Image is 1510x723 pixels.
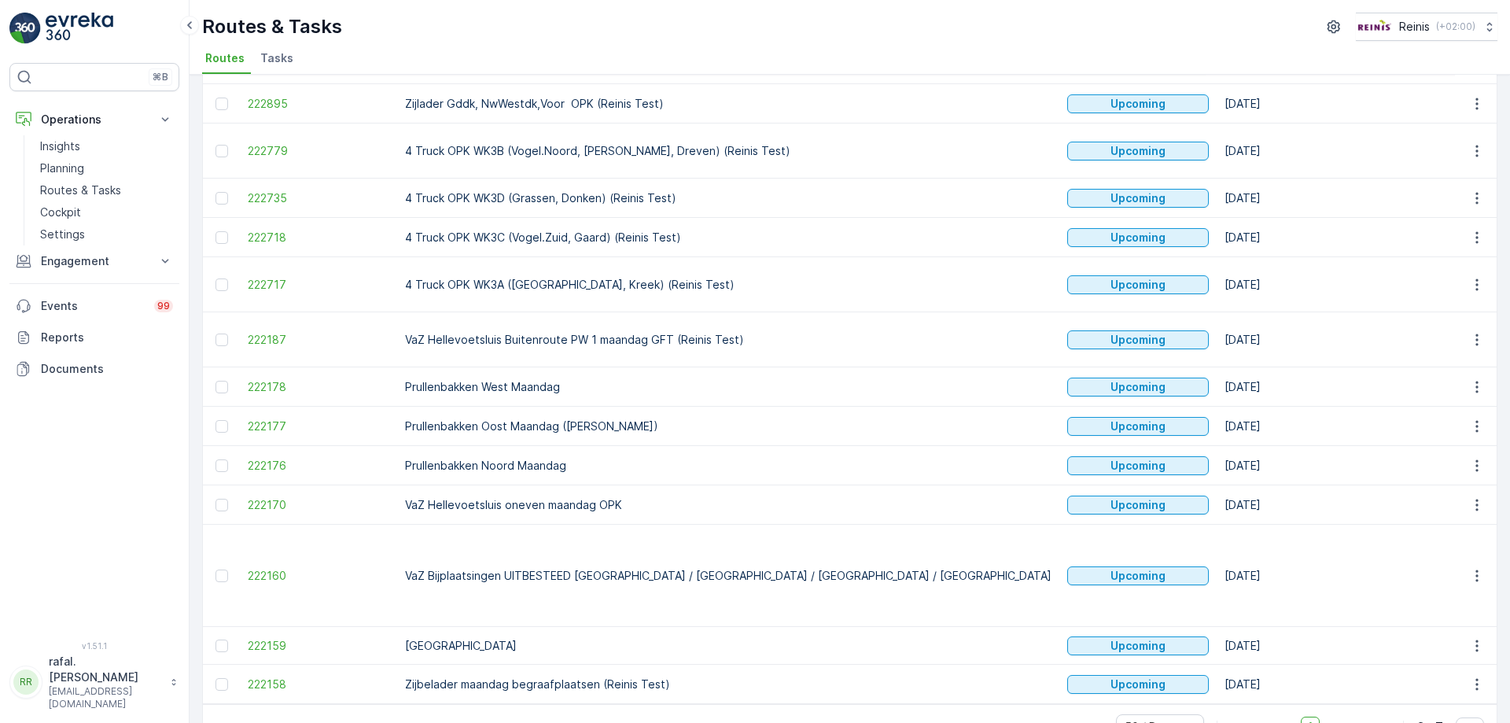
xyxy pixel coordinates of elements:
[1110,458,1166,474] p: Upcoming
[405,497,1051,513] p: VaZ Hellevoetsluis oneven maandag OPK
[260,50,293,66] span: Tasks
[1067,330,1209,349] button: Upcoming
[40,138,80,154] p: Insights
[46,13,113,44] img: logo_light-DOdMpM7g.png
[34,223,179,245] a: Settings
[1067,142,1209,160] button: Upcoming
[1110,419,1166,434] p: Upcoming
[248,677,389,692] a: 222158
[215,279,228,291] div: Toggle Row Selected
[1110,677,1166,692] p: Upcoming
[1110,568,1166,584] p: Upcoming
[1067,189,1209,208] button: Upcoming
[215,499,228,511] div: Toggle Row Selected
[405,190,1051,206] p: 4 Truck OPK WK3D (Grassen, Donken) (Reinis Test)
[41,112,148,127] p: Operations
[248,230,389,245] span: 222718
[248,568,389,584] a: 222160
[1067,496,1209,515] button: Upcoming
[405,277,1051,293] p: 4 Truck OPK WK3A ([GEOGRAPHIC_DATA], Kreek) (Reinis Test)
[1356,18,1393,35] img: Reinis-Logo-Vrijstaand_Tekengebied-1-copy2_aBO4n7j.png
[34,135,179,157] a: Insights
[9,290,179,322] a: Events99
[1217,525,1459,627] td: [DATE]
[1110,638,1166,654] p: Upcoming
[215,98,228,110] div: Toggle Row Selected
[1110,497,1166,513] p: Upcoming
[9,245,179,277] button: Engagement
[248,419,389,434] a: 222177
[9,104,179,135] button: Operations
[41,253,148,269] p: Engagement
[1217,627,1459,665] td: [DATE]
[157,300,170,312] p: 99
[49,685,162,710] p: [EMAIL_ADDRESS][DOMAIN_NAME]
[41,298,145,314] p: Events
[215,381,228,393] div: Toggle Row Selected
[9,13,41,44] img: logo
[1110,143,1166,159] p: Upcoming
[215,570,228,582] div: Toggle Row Selected
[1110,96,1166,112] p: Upcoming
[1110,379,1166,395] p: Upcoming
[1067,636,1209,655] button: Upcoming
[248,190,389,206] a: 222735
[9,654,179,710] button: RRrafal.[PERSON_NAME][EMAIL_ADDRESS][DOMAIN_NAME]
[405,379,1051,395] p: Prullenbakken West Maandag
[248,638,389,654] a: 222159
[13,670,39,695] div: RR
[405,96,1051,112] p: Zijlader Gddk, NwWestdk,Voor OPK (Reinis Test)
[215,334,228,346] div: Toggle Row Selected
[1110,230,1166,245] p: Upcoming
[205,50,245,66] span: Routes
[1217,257,1459,312] td: [DATE]
[41,361,173,377] p: Documents
[405,332,1051,348] p: VaZ Hellevoetsluis Buitenroute PW 1 maandag GFT (Reinis Test)
[9,353,179,385] a: Documents
[405,419,1051,434] p: Prullenbakken Oost Maandag ([PERSON_NAME])
[248,379,389,395] span: 222178
[215,459,228,472] div: Toggle Row Selected
[215,420,228,433] div: Toggle Row Selected
[248,277,389,293] a: 222717
[1436,20,1475,33] p: ( +02:00 )
[41,330,173,345] p: Reports
[1067,456,1209,475] button: Upcoming
[9,322,179,353] a: Reports
[40,160,84,176] p: Planning
[34,201,179,223] a: Cockpit
[34,179,179,201] a: Routes & Tasks
[248,497,389,513] a: 222170
[405,638,1051,654] p: [GEOGRAPHIC_DATA]
[1067,378,1209,397] button: Upcoming
[1217,485,1459,525] td: [DATE]
[215,192,228,205] div: Toggle Row Selected
[1217,665,1459,704] td: [DATE]
[1110,332,1166,348] p: Upcoming
[40,205,81,220] p: Cockpit
[1217,367,1459,407] td: [DATE]
[40,183,121,198] p: Routes & Tasks
[1399,19,1430,35] p: Reinis
[49,654,162,685] p: rafal.[PERSON_NAME]
[248,96,389,112] a: 222895
[153,71,168,83] p: ⌘B
[1356,13,1497,41] button: Reinis(+02:00)
[1217,312,1459,367] td: [DATE]
[248,332,389,348] span: 222187
[248,143,389,159] a: 222779
[1067,417,1209,436] button: Upcoming
[1067,228,1209,247] button: Upcoming
[9,641,179,651] span: v 1.51.1
[1217,179,1459,218] td: [DATE]
[215,640,228,652] div: Toggle Row Selected
[405,143,1051,159] p: 4 Truck OPK WK3B (Vogel.Noord, [PERSON_NAME], Dreven) (Reinis Test)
